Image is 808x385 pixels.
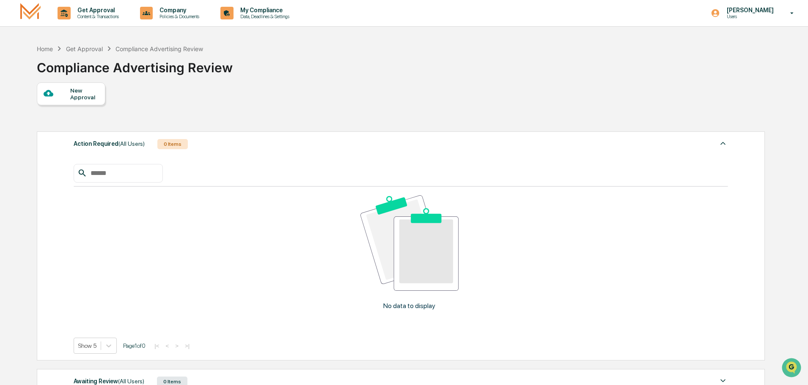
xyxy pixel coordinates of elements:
[74,138,145,149] div: Action Required
[152,342,162,350] button: |<
[182,342,192,350] button: >|
[720,14,778,19] p: Users
[118,378,144,385] span: (All Users)
[58,103,108,118] a: 🗄️Attestations
[70,87,99,101] div: New Approval
[115,45,203,52] div: Compliance Advertising Review
[70,106,105,115] span: Attestations
[360,195,459,291] img: No data
[61,107,68,114] div: 🗄️
[163,342,171,350] button: <
[71,7,123,14] p: Get Approval
[8,107,15,114] div: 🖐️
[718,138,728,148] img: caret
[720,7,778,14] p: [PERSON_NAME]
[153,14,203,19] p: Policies & Documents
[153,7,203,14] p: Company
[37,45,53,52] div: Home
[84,143,102,150] span: Pylon
[17,123,53,131] span: Data Lookup
[118,140,145,147] span: (All Users)
[383,302,435,310] p: No data to display
[781,357,804,380] iframe: Open customer support
[66,45,103,52] div: Get Approval
[157,139,188,149] div: 0 Items
[144,67,154,77] button: Start new chat
[71,14,123,19] p: Content & Transactions
[5,103,58,118] a: 🖐️Preclearance
[17,106,55,115] span: Preclearance
[173,342,181,350] button: >
[123,342,146,349] span: Page 1 of 0
[8,18,154,31] p: How can we help?
[5,119,57,134] a: 🔎Data Lookup
[20,3,41,23] img: logo
[8,123,15,130] div: 🔎
[234,14,294,19] p: Data, Deadlines & Settings
[234,7,294,14] p: My Compliance
[29,65,139,73] div: Start new chat
[37,53,233,75] div: Compliance Advertising Review
[60,143,102,150] a: Powered byPylon
[8,65,24,80] img: 1746055101610-c473b297-6a78-478c-a979-82029cc54cd1
[29,73,107,80] div: We're available if you need us!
